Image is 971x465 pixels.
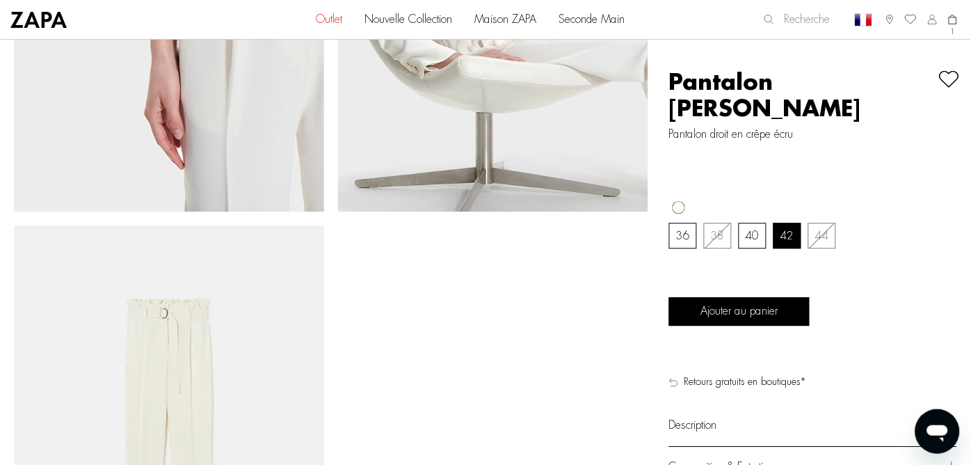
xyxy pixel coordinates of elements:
[684,376,807,388] span: Retours gratuits en boutiques*
[676,230,690,243] label: 36
[669,297,810,326] input: Ajouter au panier
[676,230,690,242] span: 36
[764,13,830,26] label: Recherche
[673,201,685,214] label: Ecru
[669,376,957,388] a: Retours gratuits en boutiques*
[951,28,955,36] i: 1
[746,230,760,243] label: 40
[475,13,537,26] span: Maison ZAPA
[669,128,957,141] h2: Pantalon droit en crêpe écru
[365,13,453,26] span: Nouvelle Collection
[746,230,760,242] span: 40
[855,11,872,29] img: fr.png
[669,70,929,123] h1: Pantalon [PERSON_NAME]
[915,409,960,454] iframe: Bouton de lancement de la fenêtre de messagerie
[669,405,957,446] div: Description
[780,230,794,243] label: 42
[815,230,829,242] span: 44
[711,230,725,242] span: 38
[815,230,829,243] label: 44
[711,230,725,243] label: 38
[559,13,625,26] span: Seconde Main
[780,230,794,242] span: 42
[316,13,343,26] span: Outlet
